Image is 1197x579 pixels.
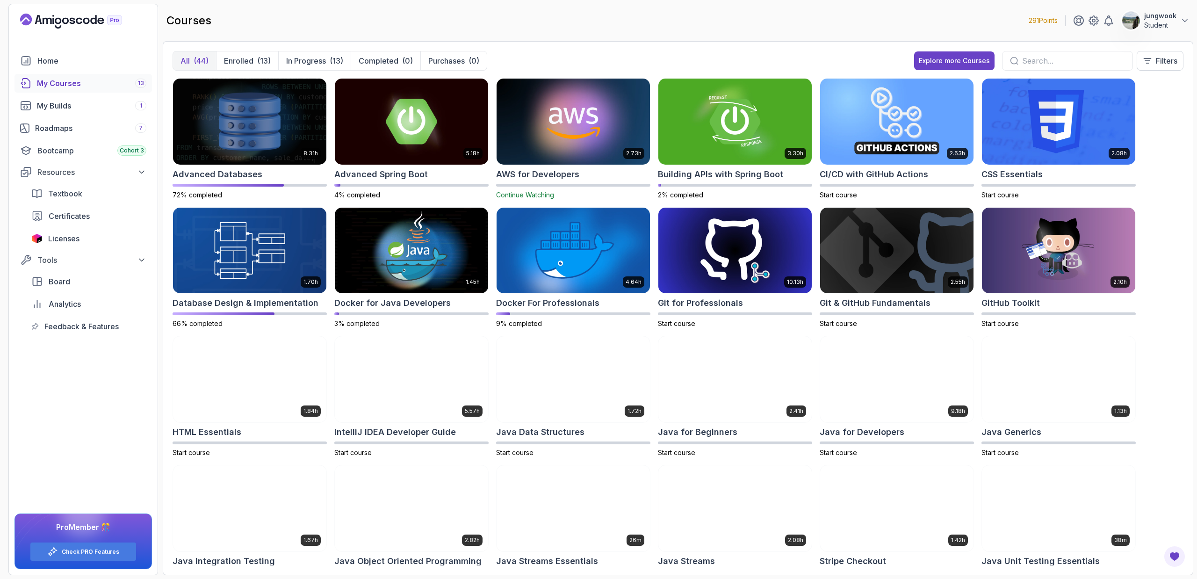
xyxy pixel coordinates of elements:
[173,79,326,165] img: Advanced Databases card
[496,297,599,310] h2: Docker For Professionals
[26,207,152,225] a: certificates
[658,449,695,456] span: Start course
[629,536,642,544] p: 26m
[1114,407,1127,415] p: 1.13h
[14,141,152,160] a: bootcamp
[278,51,351,70] button: In Progress(13)
[14,119,152,138] a: roadmaps
[496,168,579,181] h2: AWS for Developers
[496,207,650,329] a: Docker For Professionals card4.64hDocker For Professionals9% completed
[627,407,642,415] p: 1.72h
[1144,21,1176,30] p: Student
[981,297,1040,310] h2: GitHub Toolkit
[981,555,1100,568] h2: Java Unit Testing Essentials
[330,55,343,66] div: (13)
[950,150,965,157] p: 2.63h
[951,278,965,286] p: 2.55h
[982,336,1135,422] img: Java Generics card
[951,536,965,544] p: 1.42h
[466,278,480,286] p: 1.45h
[420,51,487,70] button: Purchases(0)
[658,168,783,181] h2: Building APIs with Spring Boot
[173,78,327,200] a: Advanced Databases card8.31hAdvanced Databases72% completed
[44,321,119,332] span: Feedback & Features
[402,55,413,66] div: (0)
[139,124,143,132] span: 7
[180,55,190,66] p: All
[37,145,146,156] div: Bootcamp
[1139,521,1197,565] iframe: chat widget
[981,168,1043,181] h2: CSS Essentials
[496,319,542,327] span: 9% completed
[257,55,271,66] div: (13)
[981,426,1041,439] h2: Java Generics
[658,465,812,551] img: Java Streams card
[30,542,137,561] button: Check PRO Features
[48,233,79,244] span: Licenses
[465,536,480,544] p: 2.82h
[496,449,534,456] span: Start course
[626,150,642,157] p: 2.73h
[37,166,146,178] div: Resources
[919,56,990,65] div: Explore more Courses
[466,150,480,157] p: 5.18h
[982,208,1135,294] img: GitHub Toolkit card
[37,100,146,111] div: My Builds
[20,14,144,29] a: Landing page
[224,55,253,66] p: Enrolled
[140,102,142,109] span: 1
[981,319,1019,327] span: Start course
[1156,55,1177,66] p: Filters
[303,278,318,286] p: 1.70h
[49,298,81,310] span: Analytics
[981,449,1019,456] span: Start course
[428,55,465,66] p: Purchases
[820,191,857,199] span: Start course
[1144,11,1176,21] p: jungwook
[820,79,973,165] img: CI/CD with GitHub Actions card
[1113,278,1127,286] p: 2.10h
[334,297,451,310] h2: Docker for Java Developers
[469,55,479,66] div: (0)
[26,229,152,248] a: licenses
[303,536,318,544] p: 1.67h
[1029,16,1058,25] p: 291 Points
[31,234,43,243] img: jetbrains icon
[173,168,262,181] h2: Advanced Databases
[173,449,210,456] span: Start course
[335,79,488,165] img: Advanced Spring Boot card
[26,317,152,336] a: feedback
[173,319,223,327] span: 66% completed
[334,207,489,329] a: Docker for Java Developers card1.45hDocker for Java Developers3% completed
[497,336,650,422] img: Java Data Structures card
[1111,150,1127,157] p: 2.08h
[120,147,144,154] span: Cohort 3
[334,426,456,439] h2: IntelliJ IDEA Developer Guide
[820,449,857,456] span: Start course
[820,465,973,551] img: Stripe Checkout card
[173,555,275,568] h2: Java Integration Testing
[820,426,904,439] h2: Java for Developers
[658,297,743,310] h2: Git for Professionals
[26,272,152,291] a: board
[951,407,965,415] p: 9.18h
[49,210,90,222] span: Certificates
[789,407,803,415] p: 2.41h
[173,426,241,439] h2: HTML Essentials
[334,191,380,199] span: 4% completed
[658,336,812,422] img: Java for Beginners card
[173,207,327,329] a: Database Design & Implementation card1.70hDatabase Design & Implementation66% completed
[62,548,119,556] a: Check PRO Features
[496,191,554,199] span: Continue Watching
[626,278,642,286] p: 4.64h
[14,74,152,93] a: courses
[303,150,318,157] p: 8.31h
[14,51,152,70] a: home
[334,168,428,181] h2: Advanced Spring Boot
[37,55,146,66] div: Home
[138,80,144,87] span: 13
[914,51,995,70] button: Explore more Courses
[335,465,488,551] img: Java Object Oriented Programming card
[334,449,372,456] span: Start course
